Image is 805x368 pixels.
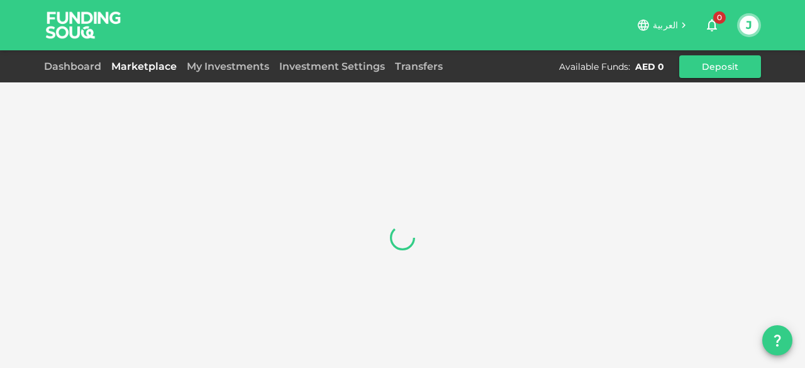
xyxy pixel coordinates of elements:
[106,60,182,72] a: Marketplace
[274,60,390,72] a: Investment Settings
[559,60,630,73] div: Available Funds :
[182,60,274,72] a: My Investments
[635,60,664,73] div: AED 0
[740,16,758,35] button: J
[653,20,678,31] span: العربية
[44,60,106,72] a: Dashboard
[713,11,726,24] span: 0
[762,325,792,355] button: question
[679,55,761,78] button: Deposit
[699,13,724,38] button: 0
[390,60,448,72] a: Transfers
